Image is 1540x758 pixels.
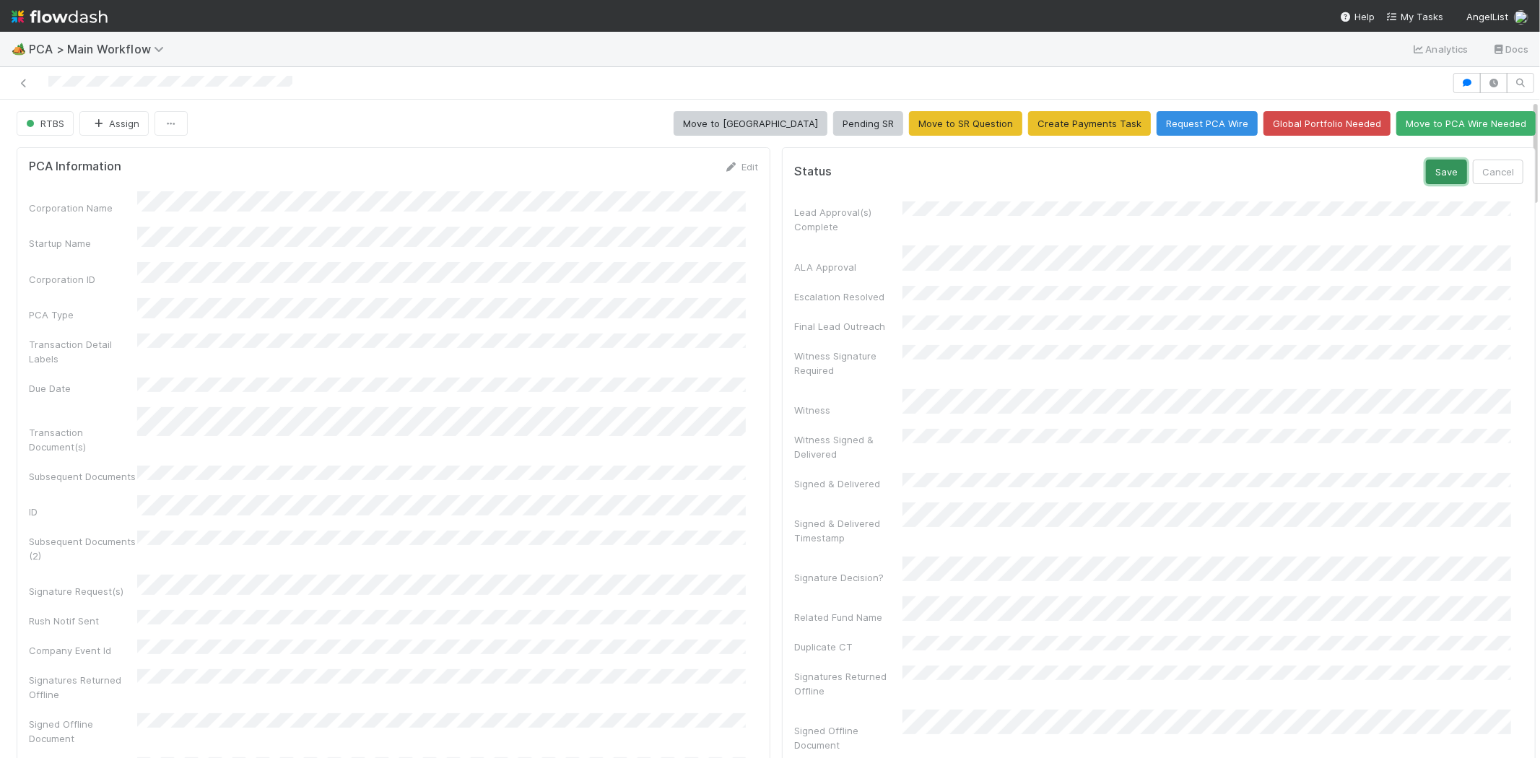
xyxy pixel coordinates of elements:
[794,640,902,654] div: Duplicate CT
[29,643,137,658] div: Company Event Id
[794,205,902,234] div: Lead Approval(s) Complete
[1466,11,1508,22] span: AngelList
[1028,111,1151,136] button: Create Payments Task
[794,476,902,491] div: Signed & Delivered
[909,111,1022,136] button: Move to SR Question
[29,584,137,598] div: Signature Request(s)
[1396,111,1536,136] button: Move to PCA Wire Needed
[17,111,74,136] button: RTBS
[1411,40,1469,58] a: Analytics
[29,160,121,174] h5: PCA Information
[794,319,902,334] div: Final Lead Outreach
[794,432,902,461] div: Witness Signed & Delivered
[724,161,758,173] a: Edit
[29,717,137,746] div: Signed Offline Document
[794,349,902,378] div: Witness Signature Required
[794,516,902,545] div: Signed & Delivered Timestamp
[1473,160,1523,184] button: Cancel
[794,570,902,585] div: Signature Decision?
[1426,160,1467,184] button: Save
[23,118,64,129] span: RTBS
[1386,11,1443,22] span: My Tasks
[1157,111,1258,136] button: Request PCA Wire
[29,614,137,628] div: Rush Notif Sent
[1340,9,1375,24] div: Help
[29,272,137,287] div: Corporation ID
[1514,10,1528,25] img: avatar_5106bb14-94e9-4897-80de-6ae81081f36d.png
[674,111,827,136] button: Move to [GEOGRAPHIC_DATA]
[12,4,108,29] img: logo-inverted-e16ddd16eac7371096b0.svg
[794,669,902,698] div: Signatures Returned Offline
[794,403,902,417] div: Witness
[1492,40,1528,58] a: Docs
[1263,111,1391,136] button: Global Portfolio Needed
[29,236,137,251] div: Startup Name
[1386,9,1443,24] a: My Tasks
[29,425,137,454] div: Transaction Document(s)
[794,723,902,752] div: Signed Offline Document
[79,111,149,136] button: Assign
[794,610,902,624] div: Related Fund Name
[29,337,137,366] div: Transaction Detail Labels
[29,42,171,56] span: PCA > Main Workflow
[794,289,902,304] div: Escalation Resolved
[833,111,903,136] button: Pending SR
[29,381,137,396] div: Due Date
[29,308,137,322] div: PCA Type
[29,534,137,563] div: Subsequent Documents (2)
[12,43,26,55] span: 🏕️
[29,469,137,484] div: Subsequent Documents
[794,260,902,274] div: ALA Approval
[29,505,137,519] div: ID
[794,165,832,179] h5: Status
[29,201,137,215] div: Corporation Name
[29,673,137,702] div: Signatures Returned Offline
